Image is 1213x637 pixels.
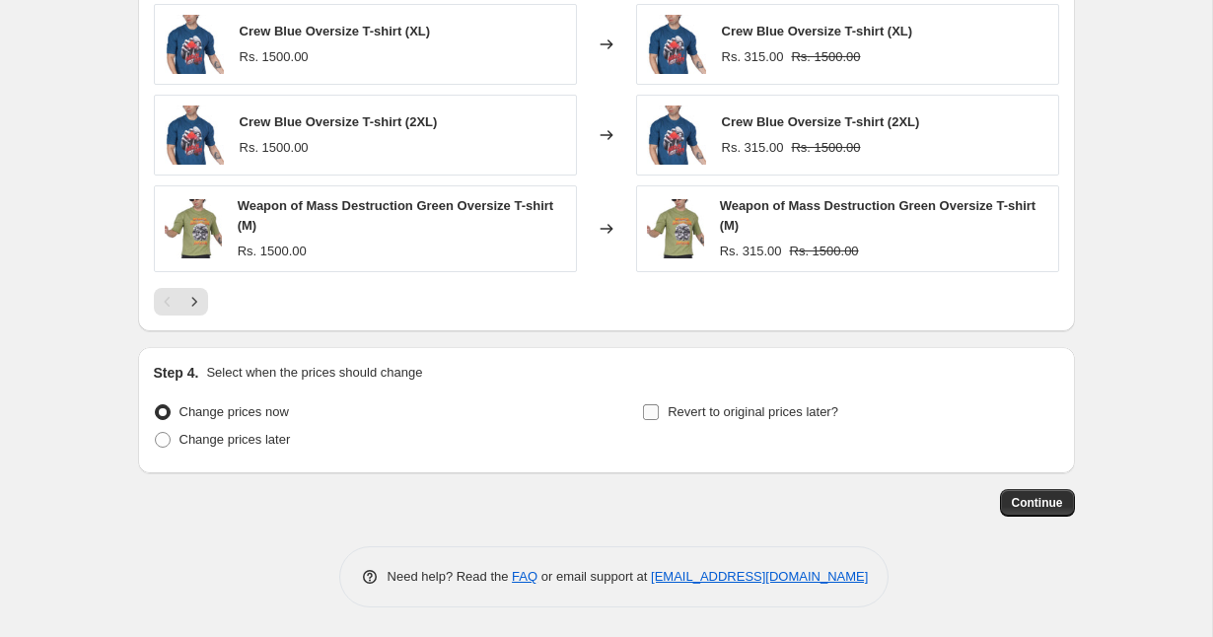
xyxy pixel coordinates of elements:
nav: Pagination [154,288,208,316]
span: Revert to original prices later? [668,404,838,419]
span: Crew Blue Oversize T-shirt (2XL) [722,114,920,129]
img: DSC07427copy_80x.jpg [647,106,706,165]
span: Crew Blue Oversize T-shirt (2XL) [240,114,438,129]
strike: Rs. 1500.00 [790,242,859,261]
div: Rs. 315.00 [720,242,782,261]
img: DSC07451copy_80x.jpg [647,199,704,258]
span: Continue [1012,495,1063,511]
a: [EMAIL_ADDRESS][DOMAIN_NAME] [651,569,868,584]
span: Weapon of Mass Destruction Green Oversize T-shirt (M) [238,198,554,233]
img: DSC07451copy_80x.jpg [165,199,222,258]
span: Weapon of Mass Destruction Green Oversize T-shirt (M) [720,198,1036,233]
button: Continue [1000,489,1075,517]
div: Rs. 315.00 [722,138,784,158]
span: Change prices later [179,432,291,447]
div: Rs. 1500.00 [240,138,309,158]
img: DSC07427copy_80x.jpg [165,106,224,165]
span: Need help? Read the [388,569,513,584]
img: DSC07427copy_80x.jpg [165,15,224,74]
img: DSC07427copy_80x.jpg [647,15,706,74]
span: Crew Blue Oversize T-shirt (XL) [722,24,913,38]
div: Rs. 315.00 [722,47,784,67]
span: Change prices now [179,404,289,419]
div: Rs. 1500.00 [238,242,307,261]
p: Select when the prices should change [206,363,422,383]
span: Crew Blue Oversize T-shirt (XL) [240,24,431,38]
a: FAQ [512,569,537,584]
h2: Step 4. [154,363,199,383]
div: Rs. 1500.00 [240,47,309,67]
button: Next [180,288,208,316]
strike: Rs. 1500.00 [791,47,860,67]
strike: Rs. 1500.00 [791,138,860,158]
span: or email support at [537,569,651,584]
